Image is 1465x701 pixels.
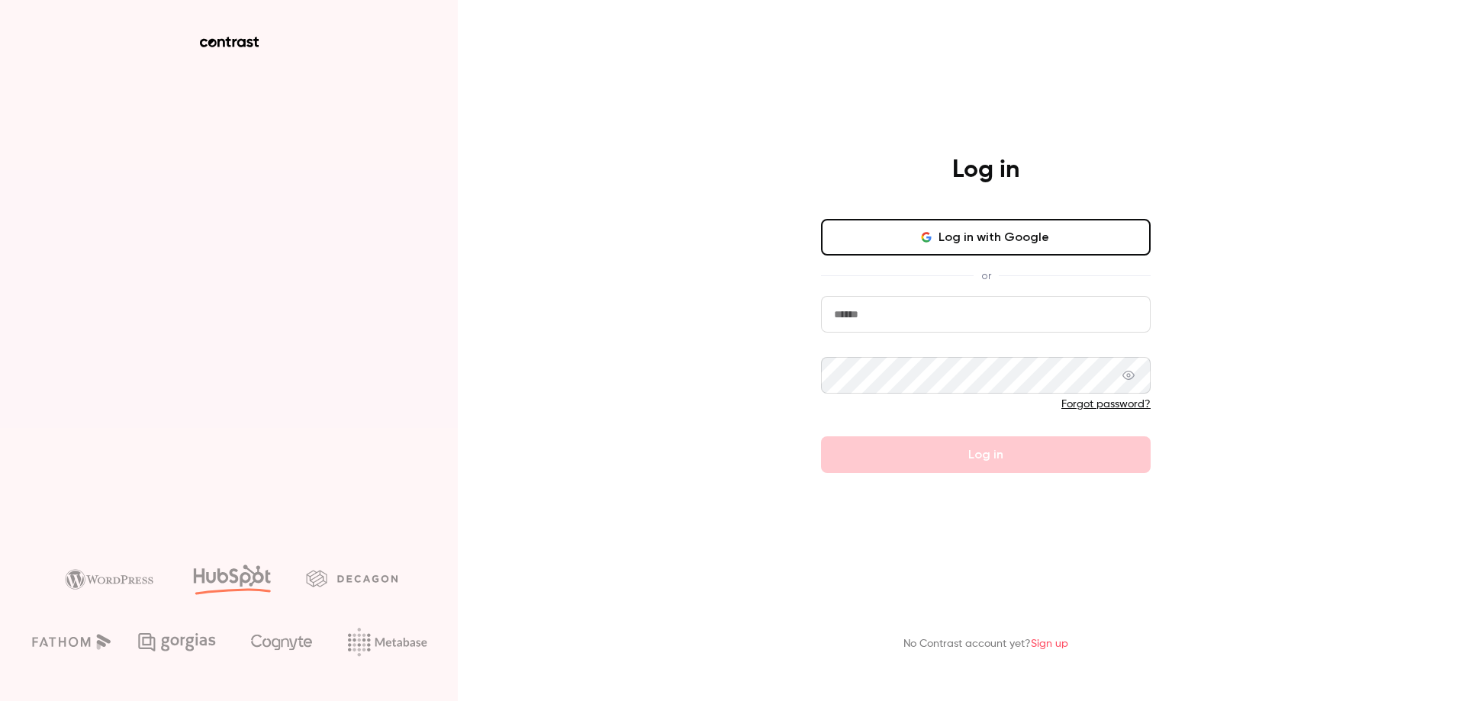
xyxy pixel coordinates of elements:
[1061,399,1151,410] a: Forgot password?
[974,268,999,284] span: or
[903,636,1068,652] p: No Contrast account yet?
[952,155,1019,185] h4: Log in
[306,570,398,587] img: decagon
[821,219,1151,256] button: Log in with Google
[1031,638,1068,649] a: Sign up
